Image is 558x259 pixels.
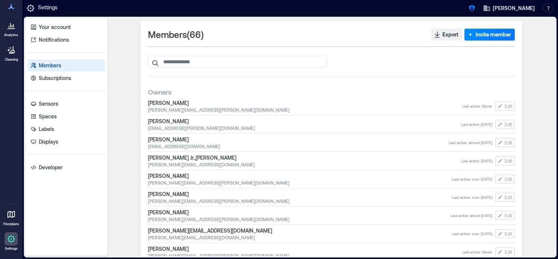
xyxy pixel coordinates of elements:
[39,113,57,120] p: Spaces
[38,4,57,13] p: Settings
[461,158,492,163] span: Last active : [DATE]
[148,227,452,234] span: [PERSON_NAME][EMAIL_ADDRESS][DOMAIN_NAME]
[481,2,537,14] button: [PERSON_NAME]
[148,143,449,149] span: [EMAIL_ADDRESS][DOMAIN_NAME]
[39,138,58,146] p: Displays
[493,4,535,12] span: [PERSON_NAME]
[462,249,492,255] span: Last active : Never
[4,33,18,37] p: Analytics
[462,103,492,109] span: Last active : Never
[495,193,515,202] button: Edit
[505,212,512,218] span: Edit
[28,34,105,46] a: Notifications
[28,98,105,110] a: Sensors
[464,29,515,41] button: Invite member
[452,195,492,200] span: Last active : over [DATE]
[2,41,21,64] a: Cleaning
[495,229,515,238] button: Edit
[148,216,450,222] span: [PERSON_NAME][EMAIL_ADDRESS][PERSON_NAME][DOMAIN_NAME]
[1,205,21,228] a: Floorplans
[495,156,515,165] button: Edit
[39,125,54,133] p: Labels
[505,231,512,237] span: Edit
[5,57,18,62] p: Cleaning
[148,209,450,216] span: [PERSON_NAME]
[148,99,462,107] span: [PERSON_NAME]
[476,31,511,38] span: Invite member
[505,103,512,109] span: Edit
[148,136,449,143] span: [PERSON_NAME]
[505,121,512,127] span: Edit
[148,162,461,167] span: [PERSON_NAME][EMAIL_ADDRESS][DOMAIN_NAME]
[452,176,492,182] span: Last active : over [DATE]
[39,23,71,31] p: Your account
[2,230,20,253] a: Settings
[449,140,492,145] span: Last active : almost [DATE]
[148,234,452,240] span: [PERSON_NAME][EMAIL_ADDRESS][DOMAIN_NAME]
[28,72,105,84] a: Subscriptions
[442,31,458,38] span: Export
[148,118,461,125] span: [PERSON_NAME]
[39,36,69,44] p: Notifications
[148,253,462,259] span: [PERSON_NAME][EMAIL_ADDRESS][PERSON_NAME][DOMAIN_NAME]
[148,245,462,253] span: [PERSON_NAME]
[5,246,18,251] p: Settings
[148,180,452,186] span: [PERSON_NAME][EMAIL_ADDRESS][PERSON_NAME][DOMAIN_NAME]
[148,29,204,41] span: Members ( 66 )
[461,122,492,127] span: Last active : [DATE]
[28,111,105,122] a: Spaces
[505,176,512,182] span: Edit
[28,60,105,71] a: Members
[495,138,515,147] button: Edit
[28,21,105,33] a: Your account
[431,29,462,41] button: Export
[39,62,61,69] p: Members
[148,154,461,162] span: [PERSON_NAME] Jr.,[PERSON_NAME]
[505,158,512,164] span: Edit
[39,100,58,108] p: Sensors
[28,136,105,148] a: Displays
[495,102,515,111] button: Edit
[148,198,452,204] span: [PERSON_NAME][EMAIL_ADDRESS][PERSON_NAME][DOMAIN_NAME]
[148,107,462,113] span: [PERSON_NAME][EMAIL_ADDRESS][PERSON_NAME][DOMAIN_NAME]
[28,162,105,173] a: Developer
[39,74,71,82] p: Subscriptions
[505,194,512,200] span: Edit
[148,125,461,131] span: [EMAIL_ADDRESS][PERSON_NAME][DOMAIN_NAME]
[495,175,515,183] button: Edit
[505,249,512,255] span: Edit
[495,211,515,220] button: Edit
[495,247,515,256] button: Edit
[495,120,515,129] button: Edit
[2,16,21,39] a: Analytics
[148,172,452,180] span: [PERSON_NAME]
[148,87,171,96] span: Owners
[28,123,105,135] a: Labels
[505,140,512,146] span: Edit
[450,213,492,218] span: Last active : about [DATE]
[39,164,63,171] p: Developer
[3,222,19,226] p: Floorplans
[452,231,492,236] span: Last active : over [DATE]
[148,191,452,198] span: [PERSON_NAME]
